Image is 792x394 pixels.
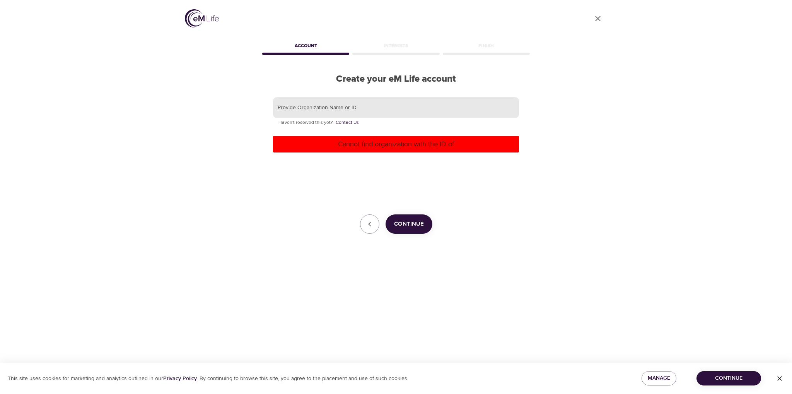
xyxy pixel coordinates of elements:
[696,371,761,385] button: Continue
[386,214,432,234] button: Continue
[278,119,514,127] p: Haven't received this yet?
[589,9,607,28] a: close
[163,375,197,382] a: Privacy Policy
[703,373,755,383] span: Continue
[185,9,219,27] img: logo
[648,373,670,383] span: Manage
[336,119,359,127] a: Contact Us
[276,139,516,149] p: Cannot find organization with the ID of
[642,371,676,385] button: Manage
[394,219,424,229] span: Continue
[261,74,531,85] h2: Create your eM Life account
